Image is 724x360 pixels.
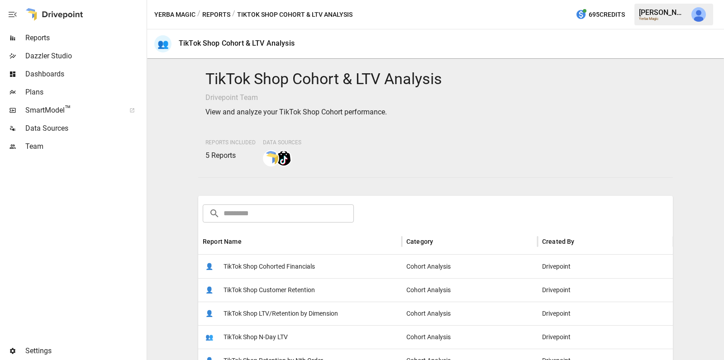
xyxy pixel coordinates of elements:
[402,325,538,349] div: Cohort Analysis
[243,235,255,248] button: Sort
[154,9,195,20] button: Yerba Magic
[572,6,629,23] button: 695Credits
[686,2,711,27] button: Julie Wilton
[402,302,538,325] div: Cohort Analysis
[203,238,242,245] div: Report Name
[538,255,673,278] div: Drivepoint
[538,278,673,302] div: Drivepoint
[224,302,338,325] span: TikTok Shop LTV/Retention by Dimension
[639,8,686,17] div: [PERSON_NAME]
[205,150,256,161] p: 5 Reports
[203,260,216,273] span: 👤
[205,139,256,146] span: Reports Included
[691,7,706,22] img: Julie Wilton
[25,105,119,116] span: SmartModel
[203,330,216,344] span: 👥
[224,279,315,302] span: TikTok Shop Customer Retention
[232,9,235,20] div: /
[402,278,538,302] div: Cohort Analysis
[538,302,673,325] div: Drivepoint
[25,141,145,152] span: Team
[205,92,666,103] p: Drivepoint Team
[203,307,216,320] span: 👤
[263,139,301,146] span: Data Sources
[179,39,295,47] div: TikTok Shop Cohort & LTV Analysis
[576,235,588,248] button: Sort
[406,238,433,245] div: Category
[65,104,71,115] span: ™
[203,283,216,297] span: 👤
[589,9,625,20] span: 695 Credits
[224,255,315,278] span: TikTok Shop Cohorted Financials
[434,235,447,248] button: Sort
[205,107,666,118] p: View and analyze your TikTok Shop Cohort performance.
[25,87,145,98] span: Plans
[25,69,145,80] span: Dashboards
[538,325,673,349] div: Drivepoint
[202,9,230,20] button: Reports
[276,151,291,166] img: tiktok
[25,33,145,43] span: Reports
[205,70,666,89] h4: TikTok Shop Cohort & LTV Analysis
[197,9,200,20] div: /
[264,151,278,166] img: smart model
[154,35,171,52] div: 👥
[224,326,288,349] span: TikTok Shop N-Day LTV
[25,51,145,62] span: Dazzler Studio
[402,255,538,278] div: Cohort Analysis
[542,238,575,245] div: Created By
[25,346,145,356] span: Settings
[25,123,145,134] span: Data Sources
[639,17,686,21] div: Yerba Magic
